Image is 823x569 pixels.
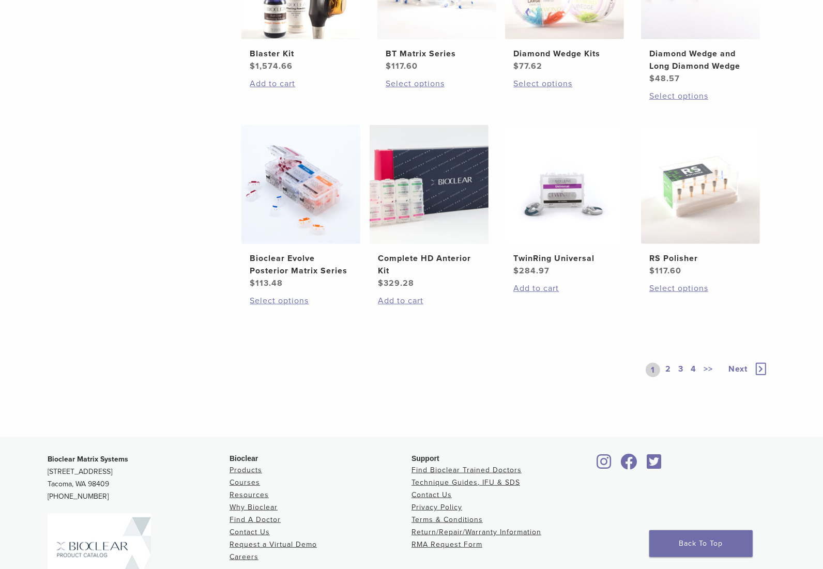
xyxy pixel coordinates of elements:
[250,78,352,90] a: Add to cart: “Blaster Kit”
[649,266,681,276] bdi: 117.60
[643,460,665,470] a: Bioclear
[230,515,281,524] a: Find A Doctor
[411,478,520,487] a: Technique Guides, IFU & SDS
[646,363,660,377] a: 1
[386,61,418,71] bdi: 117.60
[378,252,480,277] h2: Complete HD Anterior Kit
[505,125,624,244] img: TwinRing Universal
[230,503,278,512] a: Why Bioclear
[649,530,753,557] a: Back To Top
[513,266,550,276] bdi: 284.97
[593,460,615,470] a: Bioclear
[702,363,715,377] a: >>
[230,540,317,549] a: Request a Virtual Demo
[649,266,655,276] span: $
[241,125,361,289] a: Bioclear Evolve Posterior Matrix SeriesBioclear Evolve Posterior Matrix Series $113.48
[230,528,270,536] a: Contact Us
[649,282,752,295] a: Select options for “RS Polisher”
[386,78,488,90] a: Select options for “BT Matrix Series”
[513,282,616,295] a: Add to cart: “TwinRing Universal”
[230,466,262,474] a: Products
[378,278,414,288] bdi: 329.28
[250,61,293,71] bdi: 1,574.66
[411,503,462,512] a: Privacy Policy
[676,363,685,377] a: 3
[230,454,258,463] span: Bioclear
[241,125,360,244] img: Bioclear Evolve Posterior Matrix Series
[250,61,255,71] span: $
[378,295,480,307] a: Add to cart: “Complete HD Anterior Kit”
[250,48,352,60] h2: Blaster Kit
[649,252,752,265] h2: RS Polisher
[48,455,128,464] strong: Bioclear Matrix Systems
[250,278,255,288] span: $
[411,528,541,536] a: Return/Repair/Warranty Information
[513,78,616,90] a: Select options for “Diamond Wedge Kits”
[513,61,519,71] span: $
[230,478,260,487] a: Courses
[513,266,519,276] span: $
[370,125,489,244] img: Complete HD Anterior Kit
[689,363,698,377] a: 4
[513,48,616,60] h2: Diamond Wedge Kits
[641,125,761,277] a: RS PolisherRS Polisher $117.60
[663,363,673,377] a: 2
[378,278,384,288] span: $
[617,460,641,470] a: Bioclear
[369,125,490,289] a: Complete HD Anterior KitComplete HD Anterior Kit $329.28
[649,73,680,84] bdi: 48.57
[386,48,488,60] h2: BT Matrix Series
[250,252,352,277] h2: Bioclear Evolve Posterior Matrix Series
[411,540,482,549] a: RMA Request Form
[411,454,439,463] span: Support
[411,466,522,474] a: Find Bioclear Trained Doctors
[386,61,391,71] span: $
[641,125,760,244] img: RS Polisher
[230,490,269,499] a: Resources
[649,48,752,72] h2: Diamond Wedge and Long Diamond Wedge
[250,278,283,288] bdi: 113.48
[411,515,483,524] a: Terms & Conditions
[48,453,230,503] p: [STREET_ADDRESS] Tacoma, WA 98409 [PHONE_NUMBER]
[649,90,752,102] a: Select options for “Diamond Wedge and Long Diamond Wedge”
[513,252,616,265] h2: TwinRing Universal
[649,73,655,84] span: $
[411,490,452,499] a: Contact Us
[250,295,352,307] a: Select options for “Bioclear Evolve Posterior Matrix Series”
[230,552,258,561] a: Careers
[513,61,542,71] bdi: 77.62
[505,125,625,277] a: TwinRing UniversalTwinRing Universal $284.97
[728,364,748,374] span: Next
